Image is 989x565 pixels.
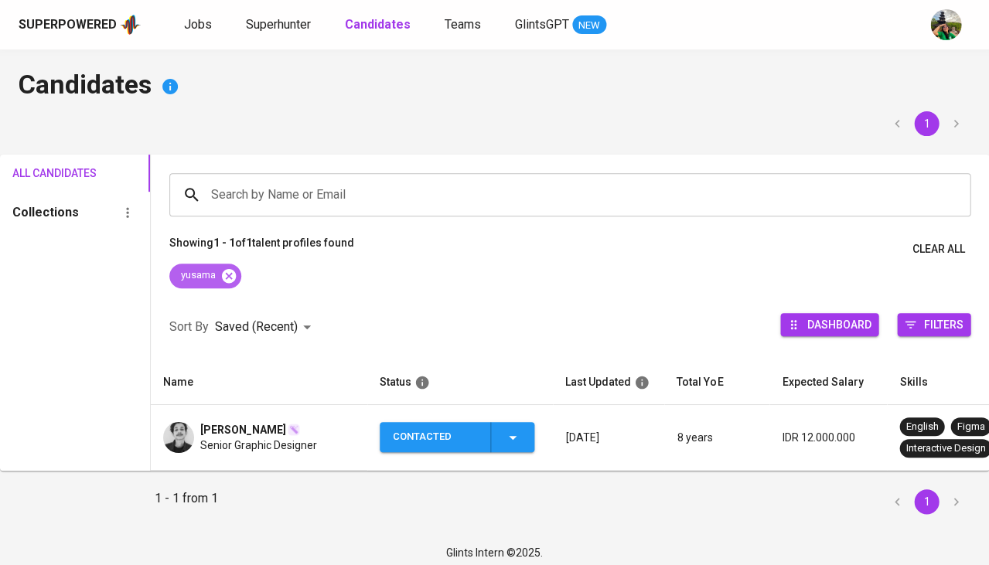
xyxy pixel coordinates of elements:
span: GlintsGPT [515,17,569,32]
span: Clear All [912,240,964,259]
div: Superpowered [19,16,117,34]
img: app logo [120,13,141,36]
button: Clear All [905,235,970,264]
th: Status [367,360,553,405]
div: Interactive Design [905,441,985,456]
h4: Candidates [19,68,970,105]
button: Contacted [380,422,534,452]
button: page 1 [914,111,939,136]
th: Last Updated [553,360,664,405]
p: [DATE] [565,430,652,445]
div: Figma [957,420,984,434]
a: Jobs [184,15,215,35]
a: Teams [445,15,484,35]
img: 73469a9ea8b1a0a3083902a934d2420c.jpg [163,422,194,453]
b: Candidates [345,17,411,32]
span: Dashboard [807,314,871,335]
div: Contacted [393,422,478,452]
th: Expected Salary [769,360,887,405]
span: [PERSON_NAME] [200,422,286,437]
span: yusama [169,268,225,283]
div: Saved (Recent) [215,313,316,342]
p: IDR 12.000.000 [782,430,875,445]
nav: pagination navigation [882,111,970,136]
p: Showing of talent profiles found [169,235,354,264]
th: Name [151,360,367,405]
span: NEW [572,18,606,33]
p: Sort By [169,318,209,336]
span: Teams [445,17,481,32]
h6: Collections [12,202,79,223]
button: page 1 [914,489,939,514]
b: 1 - 1 [213,237,235,249]
a: Superpoweredapp logo [19,13,141,36]
a: Candidates [345,15,414,35]
span: Superhunter [246,17,311,32]
span: Senior Graphic Designer [200,437,317,453]
p: 8 years [677,430,757,445]
img: magic_wand.svg [288,424,300,436]
nav: pagination navigation [882,489,970,514]
span: Jobs [184,17,212,32]
span: Filters [923,314,963,335]
b: 1 [246,237,252,249]
span: All Candidates [12,164,70,183]
th: Total YoE [664,360,769,405]
img: eva@glints.com [930,9,961,40]
button: Dashboard [780,313,878,336]
button: Filters [897,313,970,336]
a: GlintsGPT NEW [515,15,606,35]
p: 1 - 1 from 1 [155,489,218,514]
p: Saved (Recent) [215,318,298,336]
a: Superhunter [246,15,314,35]
div: English [905,420,938,434]
div: yusama [169,264,241,288]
